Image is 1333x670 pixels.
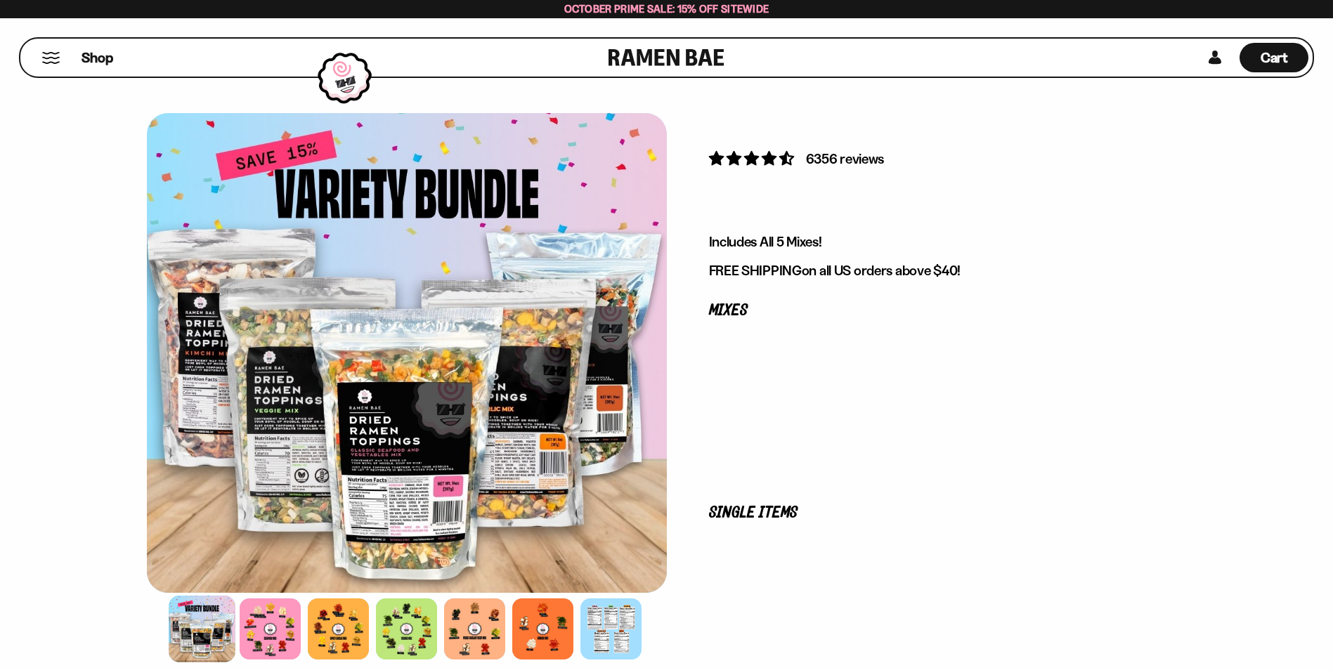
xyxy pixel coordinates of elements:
[1240,39,1308,77] div: Cart
[709,233,1145,251] p: Includes All 5 Mixes!
[709,150,797,167] span: 4.63 stars
[709,262,802,279] strong: FREE SHIPPING
[1261,49,1288,66] span: Cart
[82,48,113,67] span: Shop
[709,262,1145,280] p: on all US orders above $40!
[709,506,1145,520] p: Single Items
[82,43,113,72] a: Shop
[564,2,769,15] span: October Prime Sale: 15% off Sitewide
[41,52,60,64] button: Mobile Menu Trigger
[709,304,1145,317] p: Mixes
[806,150,885,167] span: 6356 reviews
